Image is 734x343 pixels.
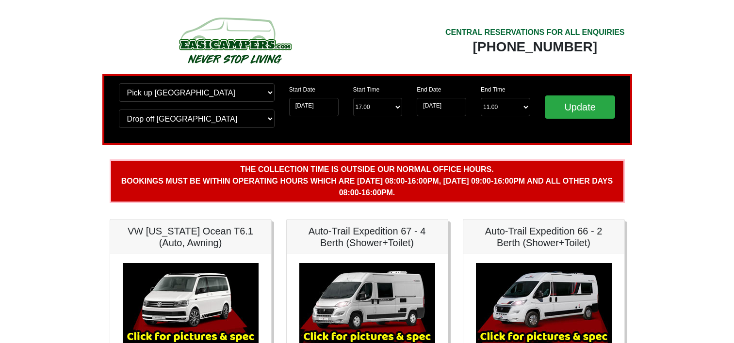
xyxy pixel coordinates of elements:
h5: Auto-Trail Expedition 66 - 2 Berth (Shower+Toilet) [473,225,615,249]
label: Start Date [289,85,315,94]
div: [PHONE_NUMBER] [445,38,625,56]
label: End Time [481,85,506,94]
input: Return Date [417,98,466,116]
h5: VW [US_STATE] Ocean T6.1 (Auto, Awning) [120,225,261,249]
div: CENTRAL RESERVATIONS FOR ALL ENQUIRIES [445,27,625,38]
h5: Auto-Trail Expedition 67 - 4 Berth (Shower+Toilet) [296,225,438,249]
b: The collection time is outside our normal office hours. Bookings must be within operating hours w... [121,165,613,197]
input: Start Date [289,98,339,116]
label: End Date [417,85,441,94]
label: Start Time [353,85,380,94]
input: Update [545,95,616,119]
img: campers-checkout-logo.png [143,14,327,67]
